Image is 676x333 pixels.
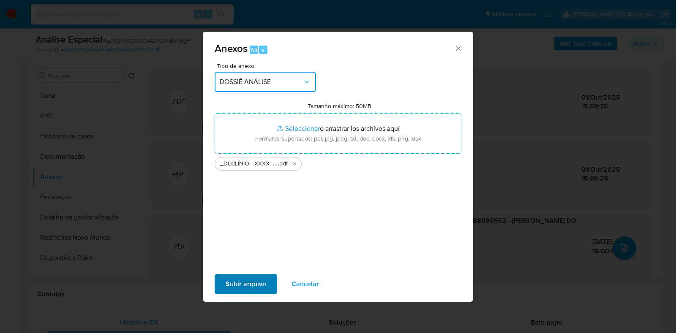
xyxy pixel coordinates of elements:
button: Cancelar [281,274,330,294]
span: .pdf [278,160,288,168]
ul: Archivos seleccionados [215,154,461,171]
button: DOSSIÊ ANÁLISE [215,72,316,92]
span: DOSSIÊ ANÁLISE [220,78,303,86]
button: Subir arquivo [215,274,277,294]
span: a [262,46,264,54]
span: Alt [251,46,257,54]
button: Cerrar [454,44,462,52]
span: Subir arquivo [226,275,266,293]
label: Tamanho máximo: 50MB [308,102,371,110]
span: _DECLÍNIO - XXXX - CPF 05188090562 - [PERSON_NAME] DO [PERSON_NAME] [220,160,278,168]
span: Anexos [215,41,248,56]
button: Eliminar _DECLÍNIO - XXXX - CPF 05188090562 - KATIA DANTAS DO NASCIMENTO.pdf [289,159,300,169]
span: Cancelar [292,275,319,293]
span: Tipo de anexo [217,63,318,69]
